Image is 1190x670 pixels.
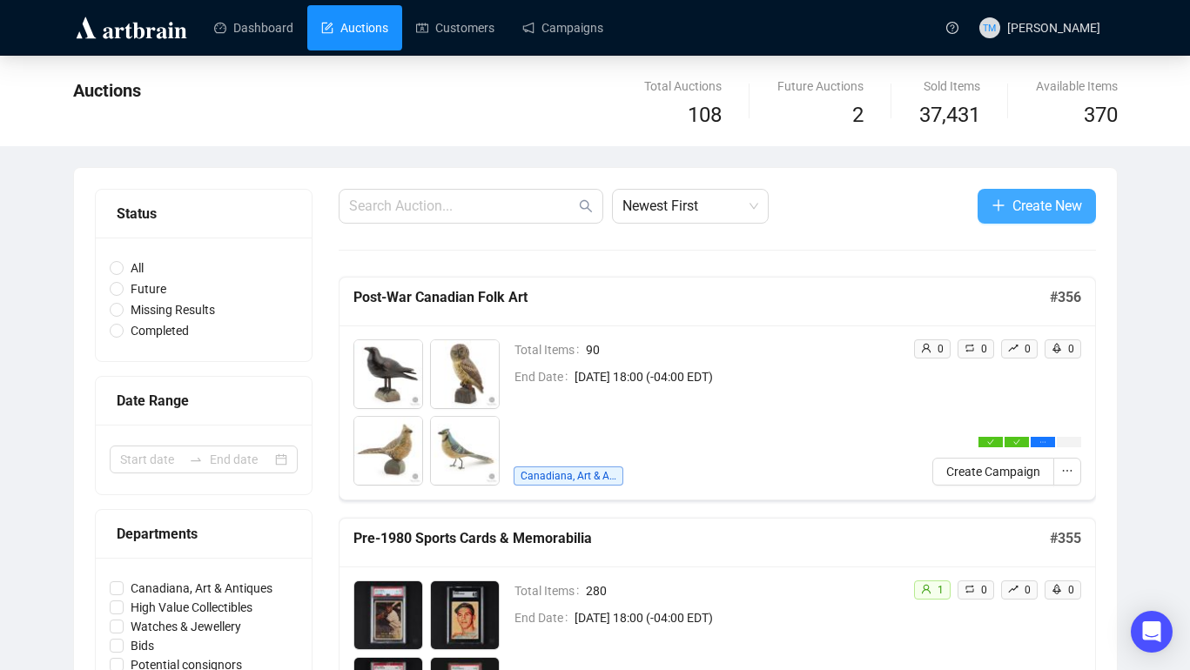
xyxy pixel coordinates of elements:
[514,340,586,359] span: Total Items
[354,581,422,649] img: 1_1.jpg
[1007,21,1100,35] span: [PERSON_NAME]
[992,198,1005,212] span: plus
[938,343,944,355] span: 0
[124,321,196,340] span: Completed
[431,417,499,485] img: 4_1.jpg
[1008,584,1019,594] span: rise
[214,5,293,50] a: Dashboard
[965,343,975,353] span: retweet
[777,77,864,96] div: Future Auctions
[1012,195,1082,217] span: Create New
[1039,439,1046,446] span: ellipsis
[575,367,899,386] span: [DATE] 18:00 (-04:00 EDT)
[189,452,203,466] span: swap-right
[852,103,864,127] span: 2
[921,343,931,353] span: user
[321,5,388,50] a: Auctions
[431,340,499,408] img: 2_1.jpg
[189,452,203,466] span: to
[932,458,1054,486] button: Create Campaign
[117,203,291,224] div: Status
[586,340,899,359] span: 90
[124,258,151,278] span: All
[416,5,494,50] a: Customers
[124,300,222,319] span: Missing Results
[514,608,575,627] span: End Date
[431,581,499,649] img: 2_1.jpg
[919,99,980,132] span: 37,431
[514,581,586,600] span: Total Items
[1084,103,1118,127] span: 370
[983,20,996,35] span: TM
[514,466,623,486] span: Canadiana, Art & Antiques
[644,77,722,96] div: Total Auctions
[1025,584,1031,596] span: 0
[339,277,1096,500] a: Post-War Canadian Folk Art#356Total Items90End Date[DATE] 18:00 (-04:00 EDT)Canadiana, Art & Anti...
[73,14,190,42] img: logo
[1013,439,1020,446] span: check
[981,584,987,596] span: 0
[124,598,259,617] span: High Value Collectibles
[946,462,1040,481] span: Create Campaign
[124,279,173,298] span: Future
[353,528,1050,549] h5: Pre-1980 Sports Cards & Memorabilia
[522,5,603,50] a: Campaigns
[514,367,575,386] span: End Date
[1050,287,1081,308] h5: # 356
[353,287,1050,308] h5: Post-War Canadian Folk Art
[1052,343,1062,353] span: rocket
[73,80,141,101] span: Auctions
[938,584,944,596] span: 1
[354,340,422,408] img: 1_1.jpg
[124,617,248,636] span: Watches & Jewellery
[1131,611,1173,653] div: Open Intercom Messenger
[622,190,758,223] span: Newest First
[349,196,575,217] input: Search Auction...
[124,636,161,655] span: Bids
[1025,343,1031,355] span: 0
[1068,584,1074,596] span: 0
[981,343,987,355] span: 0
[117,523,291,545] div: Departments
[1068,343,1074,355] span: 0
[124,579,279,598] span: Canadiana, Art & Antiques
[120,450,182,469] input: Start date
[579,199,593,213] span: search
[987,439,994,446] span: check
[210,450,272,469] input: End date
[688,103,722,127] span: 108
[1008,343,1019,353] span: rise
[586,581,899,600] span: 280
[575,608,899,627] span: [DATE] 18:00 (-04:00 EDT)
[946,22,958,34] span: question-circle
[965,584,975,594] span: retweet
[921,584,931,594] span: user
[919,77,980,96] div: Sold Items
[1050,528,1081,549] h5: # 355
[354,417,422,485] img: 3_1.jpg
[1061,465,1073,477] span: ellipsis
[117,390,291,412] div: Date Range
[1036,77,1118,96] div: Available Items
[978,189,1096,224] button: Create New
[1052,584,1062,594] span: rocket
